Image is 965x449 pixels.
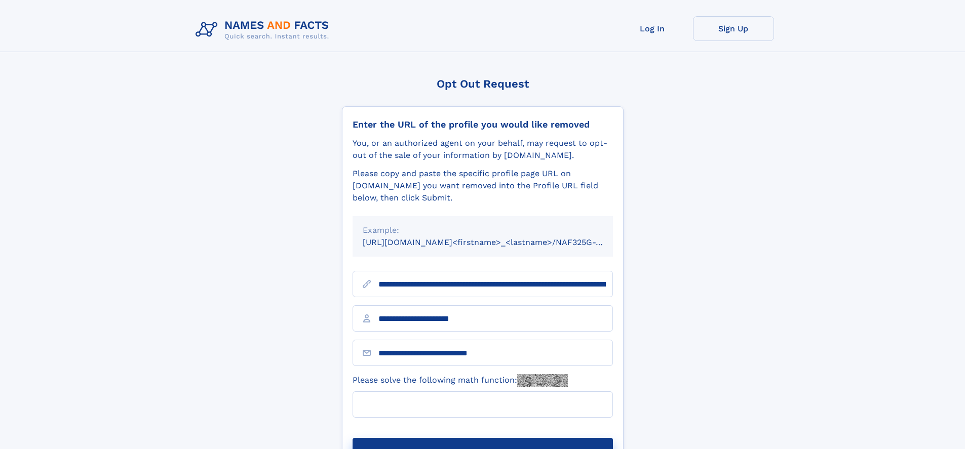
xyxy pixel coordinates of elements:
small: [URL][DOMAIN_NAME]<firstname>_<lastname>/NAF325G-xxxxxxxx [363,237,632,247]
div: You, or an authorized agent on your behalf, may request to opt-out of the sale of your informatio... [353,137,613,161]
label: Please solve the following math function: [353,374,568,387]
div: Please copy and paste the specific profile page URL on [DOMAIN_NAME] you want removed into the Pr... [353,168,613,204]
div: Enter the URL of the profile you would like removed [353,119,613,130]
a: Log In [612,16,693,41]
img: Logo Names and Facts [191,16,337,44]
div: Example: [363,224,603,236]
div: Opt Out Request [342,77,624,90]
a: Sign Up [693,16,774,41]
